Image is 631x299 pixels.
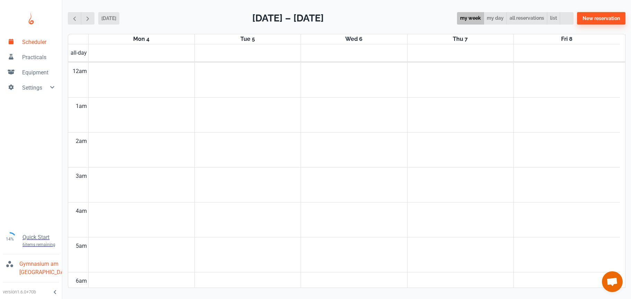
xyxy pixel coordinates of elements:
[81,12,94,25] button: Next week
[252,11,324,26] h2: [DATE] – [DATE]
[74,98,88,115] div: 1am
[74,237,88,255] div: 5am
[451,34,469,44] a: August 7, 2025
[132,34,151,44] a: August 4, 2025
[74,167,88,185] div: 3am
[547,12,560,25] button: list
[560,34,574,44] a: August 8, 2025
[69,49,88,57] span: all-day
[74,202,88,220] div: 4am
[74,133,88,150] div: 2am
[98,12,119,25] button: [DATE]
[560,12,573,25] button: refresh
[577,12,625,25] button: New reservation
[74,272,88,290] div: 6am
[68,12,81,25] button: Previous week
[344,34,364,44] a: August 6, 2025
[484,12,507,25] button: my day
[506,12,547,25] button: all reservations
[602,271,623,292] a: Chat öffnen
[71,63,88,80] div: 12am
[457,12,484,25] button: my week
[239,34,256,44] a: August 5, 2025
